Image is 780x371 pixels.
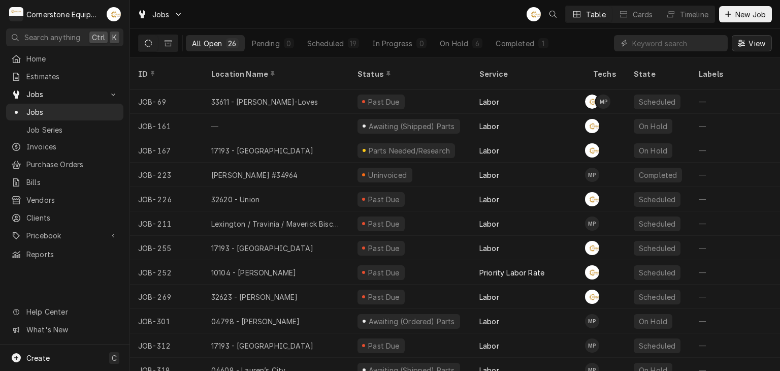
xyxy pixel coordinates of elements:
[6,68,123,85] a: Estimates
[367,316,456,327] div: Awaiting (Ordered) Parts
[130,187,203,211] div: JOB-226
[130,333,203,358] div: JOB-312
[192,38,222,49] div: All Open
[596,95,610,109] div: MP
[211,170,298,180] div: [PERSON_NAME] #34964
[367,145,451,156] div: Parts Needed/Research
[26,71,118,82] span: Estimates
[479,97,499,107] div: Labor
[211,219,341,229] div: Lexington / Travinia / Maverick Biscuit
[585,338,599,353] div: MP
[585,314,599,328] div: Matthew Pennington's Avatar
[585,119,599,133] div: AB
[26,159,118,170] span: Purchase Orders
[479,243,499,254] div: Labor
[6,321,123,338] a: Go to What's New
[112,353,117,363] span: C
[26,89,103,100] span: Jobs
[130,211,203,236] div: JOB-211
[26,324,117,335] span: What's New
[26,230,103,241] span: Pricebook
[26,306,117,317] span: Help Center
[211,97,318,107] div: 33611 - [PERSON_NAME]-Loves
[26,9,101,20] div: Cornerstone Equipment Repair, LLC
[6,246,123,263] a: Reports
[479,316,499,327] div: Labor
[9,7,23,21] div: C
[26,107,118,117] span: Jobs
[479,194,499,205] div: Labor
[585,192,599,206] div: Andrew Buigues's Avatar
[638,194,676,205] div: Scheduled
[26,354,50,362] span: Create
[585,290,599,304] div: Andrew Buigues's Avatar
[632,35,723,51] input: Keyword search
[638,292,676,302] div: Scheduled
[367,267,401,278] div: Past Due
[638,145,668,156] div: On Hold
[719,6,772,22] button: New Job
[638,121,668,132] div: On Hold
[585,290,599,304] div: AB
[585,265,599,280] div: Andrew Buigues's Avatar
[585,217,599,231] div: MP
[6,156,123,173] a: Purchase Orders
[732,35,772,51] button: View
[479,292,499,302] div: Labor
[633,9,653,20] div: Cards
[638,219,676,229] div: Scheduled
[152,9,170,20] span: Jobs
[367,121,456,132] div: Awaiting (Shipped) Parts
[228,38,236,49] div: 26
[440,38,468,49] div: On Hold
[307,38,344,49] div: Scheduled
[585,217,599,231] div: Matthew Pennington's Avatar
[6,174,123,191] a: Bills
[203,114,349,138] div: —
[130,260,203,285] div: JOB-252
[211,267,296,278] div: 10104 - [PERSON_NAME]
[496,38,534,49] div: Completed
[367,97,401,107] div: Past Due
[479,170,499,180] div: Labor
[634,69,682,79] div: State
[638,170,678,180] div: Completed
[367,219,401,229] div: Past Due
[26,177,118,188] span: Bills
[130,89,203,114] div: JOB-69
[130,309,203,333] div: JOB-301
[107,7,121,21] div: AB
[585,95,599,109] div: AB
[585,265,599,280] div: AB
[733,9,768,20] span: New Job
[211,194,259,205] div: 32620 - Union
[6,227,123,244] a: Go to Pricebook
[585,168,599,182] div: Matthew Pennington's Avatar
[585,338,599,353] div: Matthew Pennington's Avatar
[479,267,544,278] div: Priority Labor Rate
[6,121,123,138] a: Job Series
[746,38,767,49] span: View
[26,141,118,152] span: Invoices
[6,50,123,67] a: Home
[130,236,203,260] div: JOB-255
[107,7,121,21] div: Andrew Buigues's Avatar
[130,114,203,138] div: JOB-161
[6,28,123,46] button: Search anythingCtrlK
[26,249,118,260] span: Reports
[138,69,193,79] div: ID
[372,38,413,49] div: In Progress
[6,303,123,320] a: Go to Help Center
[26,53,118,64] span: Home
[6,86,123,103] a: Go to Jobs
[252,38,280,49] div: Pending
[9,7,23,21] div: Cornerstone Equipment Repair, LLC's Avatar
[479,121,499,132] div: Labor
[638,267,676,278] div: Scheduled
[585,143,599,158] div: AB
[6,209,123,226] a: Clients
[130,138,203,163] div: JOB-167
[585,143,599,158] div: Andrew Buigues's Avatar
[638,243,676,254] div: Scheduled
[6,104,123,120] a: Jobs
